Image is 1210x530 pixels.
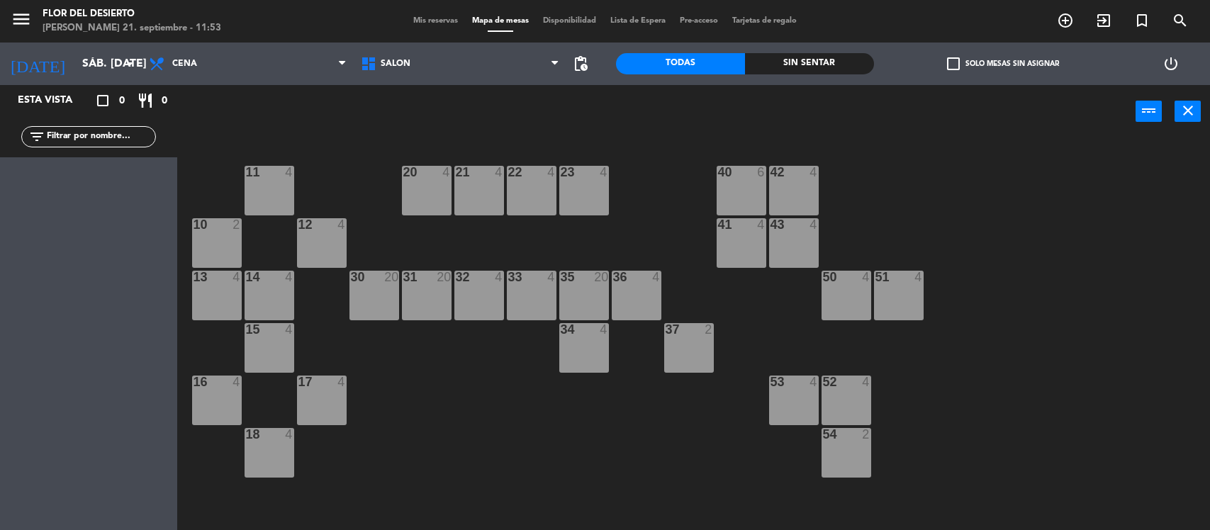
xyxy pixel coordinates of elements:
div: 35 [561,271,561,283]
span: check_box_outline_blank [947,57,960,70]
div: 20 [384,271,398,283]
div: 43 [771,218,771,231]
div: 13 [194,271,194,283]
div: 4 [285,323,293,336]
div: 4 [337,218,346,231]
div: 33 [508,271,509,283]
div: 18 [246,428,247,441]
span: Cena [172,59,197,69]
span: Lista de Espera [603,17,673,25]
div: [PERSON_NAME] 21. septiembre - 11:53 [43,21,221,35]
div: 23 [561,166,561,179]
div: 4 [600,323,608,336]
div: 51 [875,271,876,283]
div: 4 [233,271,241,283]
div: FLOR DEL DESIERTO [43,7,221,21]
div: Sin sentar [745,53,874,74]
div: 4 [757,218,766,231]
div: 20 [403,166,404,179]
div: 4 [495,271,503,283]
span: Mapa de mesas [465,17,536,25]
div: 4 [810,166,818,179]
div: 17 [298,376,299,388]
div: 20 [437,271,451,283]
i: power_settings_new [1163,55,1180,72]
div: 2 [233,218,241,231]
button: close [1175,101,1201,122]
i: search [1172,12,1189,29]
div: 4 [442,166,451,179]
div: 4 [862,376,870,388]
div: 34 [561,323,561,336]
div: 4 [547,271,556,283]
div: 4 [862,271,870,283]
div: 4 [337,376,346,388]
div: 4 [285,166,293,179]
div: 4 [285,271,293,283]
div: 2 [862,428,870,441]
span: pending_actions [572,55,589,72]
i: restaurant [137,92,154,109]
div: 4 [285,428,293,441]
div: 6 [757,166,766,179]
div: 4 [233,376,241,388]
span: 0 [162,93,167,109]
div: 15 [246,323,247,336]
div: 4 [652,271,661,283]
button: power_input [1136,101,1162,122]
button: menu [11,9,32,35]
div: 42 [771,166,771,179]
span: Disponibilidad [536,17,603,25]
i: add_circle_outline [1057,12,1074,29]
div: 4 [495,166,503,179]
div: 4 [810,218,818,231]
div: 2 [705,323,713,336]
i: crop_square [94,92,111,109]
div: 31 [403,271,404,283]
i: menu [11,9,32,30]
i: arrow_drop_down [121,55,138,72]
i: power_input [1141,102,1158,119]
div: 14 [246,271,247,283]
div: 4 [547,166,556,179]
span: SALON [381,59,410,69]
div: Todas [616,53,745,74]
div: 53 [771,376,771,388]
span: 0 [119,93,125,109]
i: turned_in_not [1133,12,1150,29]
span: Pre-acceso [673,17,725,25]
div: 4 [914,271,923,283]
input: Filtrar por nombre... [45,129,155,145]
div: 22 [508,166,509,179]
span: Tarjetas de regalo [725,17,804,25]
i: filter_list [28,128,45,145]
div: 12 [298,218,299,231]
div: Esta vista [7,92,102,109]
i: close [1180,102,1197,119]
span: Mis reservas [406,17,465,25]
div: 10 [194,218,194,231]
div: 11 [246,166,247,179]
div: 37 [666,323,666,336]
div: 20 [594,271,608,283]
div: 4 [600,166,608,179]
div: 4 [810,376,818,388]
div: 16 [194,376,194,388]
i: exit_to_app [1095,12,1112,29]
label: Solo mesas sin asignar [947,57,1059,70]
div: 36 [613,271,614,283]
